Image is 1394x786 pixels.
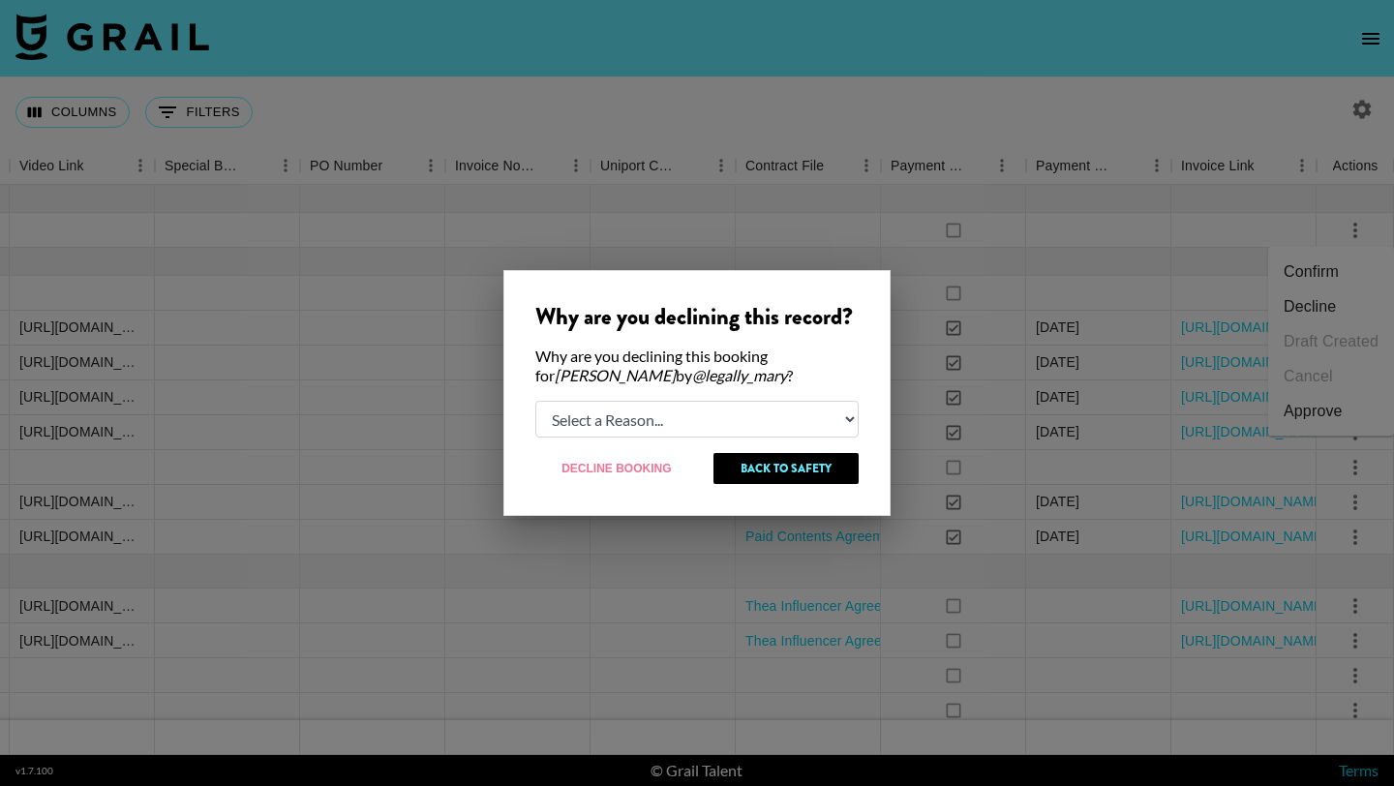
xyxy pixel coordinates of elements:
button: Back to Safety [713,453,859,484]
em: [PERSON_NAME] [555,366,676,384]
em: @ legally_mary [692,366,787,384]
div: Why are you declining this booking for by ? [535,347,859,385]
button: Decline Booking [535,453,698,484]
div: Why are you declining this record? [535,302,859,331]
